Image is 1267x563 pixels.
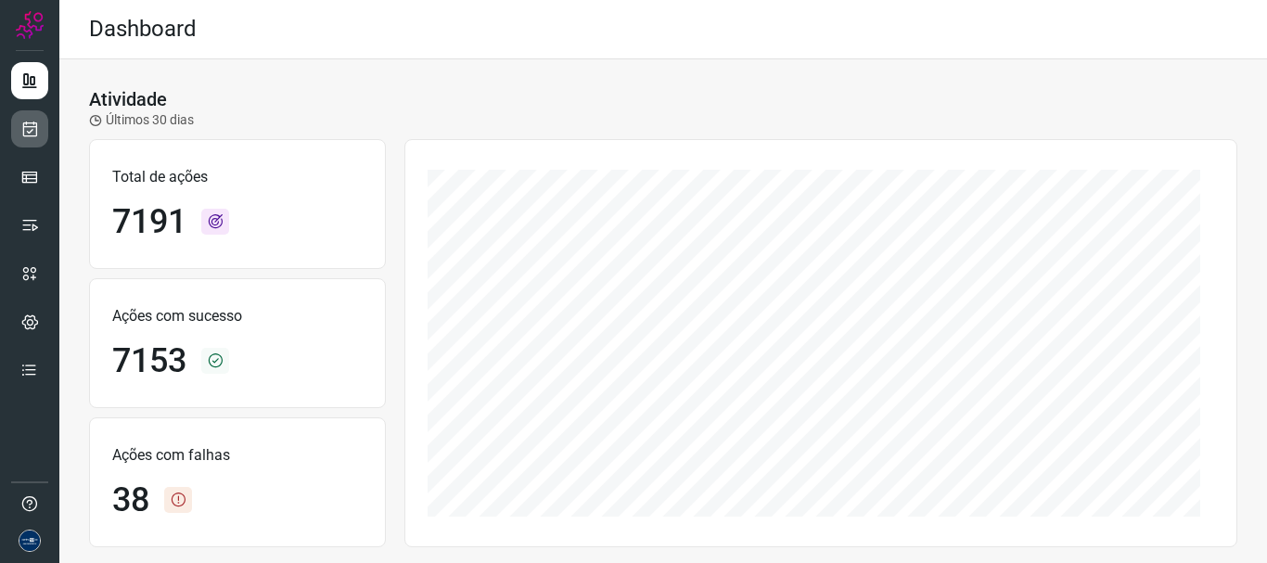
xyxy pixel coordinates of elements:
h3: Atividade [89,88,167,110]
p: Ações com sucesso [112,305,363,327]
h2: Dashboard [89,16,197,43]
p: Últimos 30 dias [89,110,194,130]
p: Ações com falhas [112,444,363,467]
h1: 38 [112,480,149,520]
h1: 7153 [112,341,186,381]
p: Total de ações [112,166,363,188]
h1: 7191 [112,202,186,242]
img: d06bdf07e729e349525d8f0de7f5f473.png [19,530,41,552]
img: Logo [16,11,44,39]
